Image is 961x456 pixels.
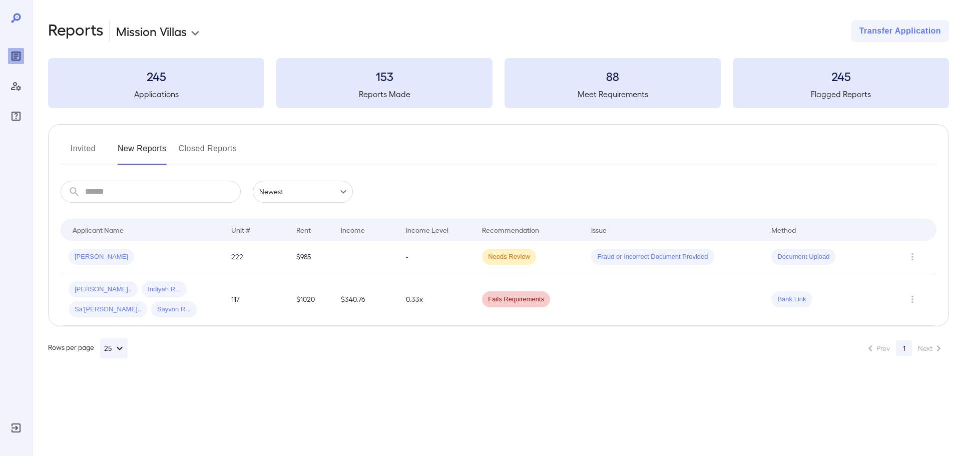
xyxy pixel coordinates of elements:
[896,340,912,356] button: page 1
[48,20,104,42] h2: Reports
[231,224,250,236] div: Unit #
[333,273,398,326] td: $340.76
[398,241,474,273] td: -
[771,224,796,236] div: Method
[61,141,106,165] button: Invited
[48,58,949,108] summary: 245Applications153Reports Made88Meet Requirements245Flagged Reports
[733,68,949,84] h3: 245
[288,273,333,326] td: $1020
[851,20,949,42] button: Transfer Application
[398,273,474,326] td: 0.33x
[8,48,24,64] div: Reports
[482,295,550,304] span: Fails Requirements
[69,305,147,314] span: Sa’[PERSON_NAME]..
[118,141,167,165] button: New Reports
[860,340,949,356] nav: pagination navigation
[771,252,835,262] span: Document Upload
[482,224,539,236] div: Recommendation
[48,88,264,100] h5: Applications
[69,285,138,294] span: [PERSON_NAME]..
[482,252,536,262] span: Needs Review
[48,68,264,84] h3: 245
[276,88,493,100] h5: Reports Made
[771,295,812,304] span: Bank Link
[733,88,949,100] h5: Flagged Reports
[341,224,365,236] div: Income
[69,252,134,262] span: [PERSON_NAME]
[904,291,920,307] button: Row Actions
[223,241,288,273] td: 222
[8,78,24,94] div: Manage Users
[73,224,124,236] div: Applicant Name
[116,23,187,39] p: Mission Villas
[276,68,493,84] h3: 153
[505,68,721,84] h3: 88
[505,88,721,100] h5: Meet Requirements
[142,285,187,294] span: Indiyah R...
[8,108,24,124] div: FAQ
[296,224,312,236] div: Rent
[8,420,24,436] div: Log Out
[591,252,714,262] span: Fraud or Incorrect Document Provided
[223,273,288,326] td: 117
[406,224,448,236] div: Income Level
[904,249,920,265] button: Row Actions
[253,181,353,203] div: Newest
[179,141,237,165] button: Closed Reports
[100,338,128,358] button: 25
[288,241,333,273] td: $985
[151,305,197,314] span: Sayvon R...
[591,224,607,236] div: Issue
[48,338,128,358] div: Rows per page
